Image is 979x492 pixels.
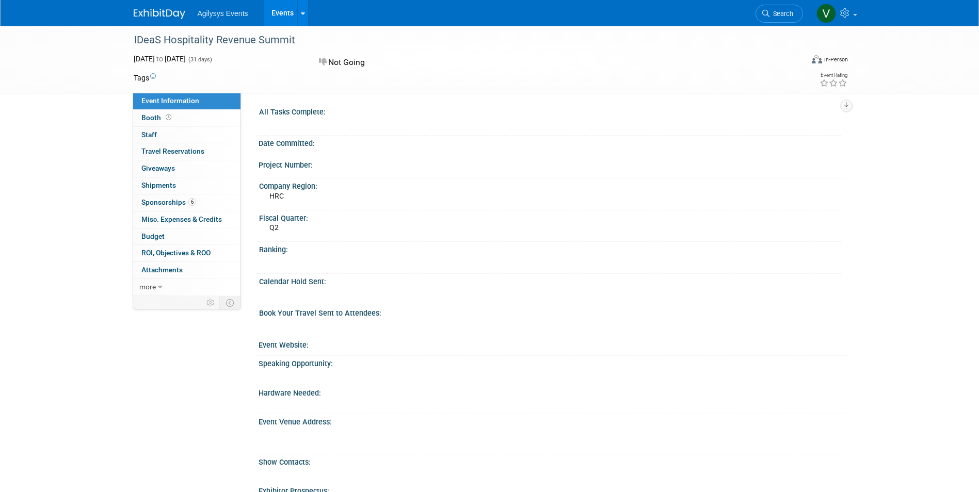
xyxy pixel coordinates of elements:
a: Booth [133,110,240,126]
td: Toggle Event Tabs [219,296,240,309]
img: Victoria Telesco [816,4,836,23]
div: Event Venue Address: [259,414,846,427]
span: Travel Reservations [141,147,204,155]
span: 6 [188,198,196,206]
span: Budget [141,232,165,240]
div: IDeaS Hospitality Revenue Summit [131,31,788,50]
img: ExhibitDay [134,9,185,19]
a: Search [756,5,803,23]
div: Not Going [316,54,544,72]
a: ROI, Objectives & ROO [133,245,240,261]
a: Travel Reservations [133,143,240,160]
a: Giveaways [133,160,240,177]
span: Q2 [269,223,279,232]
span: more [139,283,156,291]
a: Event Information [133,93,240,109]
span: Misc. Expenses & Credits [141,215,222,223]
span: Booth [141,113,173,122]
a: more [133,279,240,296]
div: Fiscal Quarter: [259,210,841,223]
div: Date Committed: [259,136,846,149]
span: Staff [141,130,157,139]
div: Show Contacts: [259,454,846,467]
span: Booth not reserved yet [164,113,173,121]
a: Misc. Expenses & Credits [133,211,240,228]
div: Project Number: [259,157,846,170]
span: ROI, Objectives & ROO [141,249,211,257]
a: Attachments [133,262,240,278]
div: All Tasks Complete: [259,104,841,117]
div: Hardware Needed: [259,385,846,398]
a: Staff [133,127,240,143]
td: Tags [134,73,156,83]
div: Event Rating [820,73,847,78]
span: Sponsorships [141,198,196,206]
span: HRC [269,192,284,200]
a: Shipments [133,177,240,194]
span: Event Information [141,96,199,105]
div: Speaking Opportunity: [259,356,846,369]
div: Calendar Hold Sent: [259,274,841,287]
div: Event Format [742,54,848,69]
td: Personalize Event Tab Strip [202,296,220,309]
span: (31 days) [187,56,212,63]
div: In-Person [824,56,848,63]
span: [DATE] [DATE] [134,55,186,63]
div: Company Region: [259,178,841,191]
span: Search [769,10,793,18]
span: Agilysys Events [198,9,248,18]
span: Shipments [141,181,176,189]
span: Giveaways [141,164,175,172]
div: Event Website: [259,337,846,350]
div: Book Your Travel Sent to Attendees: [259,305,841,318]
a: Sponsorships6 [133,194,240,211]
img: Format-Inperson.png [812,55,822,63]
span: Attachments [141,266,183,274]
div: Ranking: [259,242,841,255]
a: Budget [133,228,240,245]
span: to [155,55,165,63]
